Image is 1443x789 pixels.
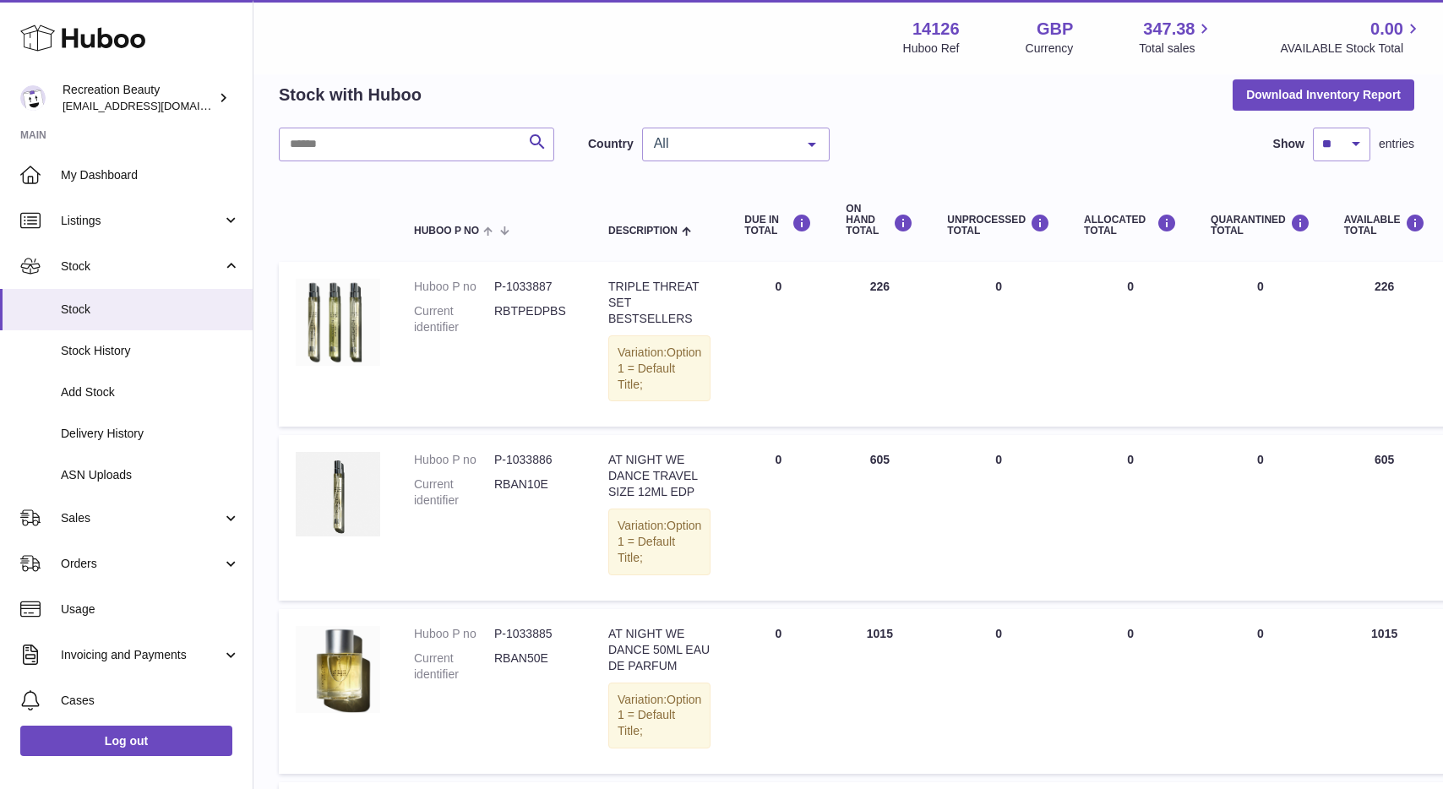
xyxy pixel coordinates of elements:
td: 0 [727,262,829,427]
td: 0 [930,435,1067,600]
div: Variation: [608,683,711,749]
dt: Huboo P no [414,626,494,642]
td: 605 [829,435,930,600]
span: Listings [61,213,222,229]
div: Currency [1026,41,1074,57]
td: 0 [1067,262,1194,427]
div: Variation: [608,335,711,402]
img: product image [296,279,380,366]
div: DUE IN TOTAL [744,214,812,237]
strong: GBP [1037,18,1073,41]
td: 0 [930,609,1067,774]
div: ON HAND Total [846,204,913,237]
img: product image [296,452,380,536]
td: 0 [1067,435,1194,600]
label: Country [588,136,634,152]
td: 226 [1327,262,1442,427]
span: Orders [61,556,222,572]
span: Invoicing and Payments [61,647,222,663]
div: AT NIGHT WE DANCE 50ML EAU DE PARFUM [608,626,711,674]
span: All [650,135,795,152]
span: My Dashboard [61,167,240,183]
span: Total sales [1139,41,1214,57]
label: Show [1273,136,1304,152]
td: 1015 [1327,609,1442,774]
span: 0 [1257,453,1264,466]
button: Download Inventory Report [1233,79,1414,110]
img: barney@recreationbeauty.com [20,85,46,111]
span: Huboo P no [414,226,479,237]
a: 0.00 AVAILABLE Stock Total [1280,18,1423,57]
div: AT NIGHT WE DANCE TRAVEL SIZE 12ML EDP [608,452,711,500]
h2: Stock with Huboo [279,84,422,106]
span: Option 1 = Default Title; [618,346,701,391]
span: Description [608,226,678,237]
td: 605 [1327,435,1442,600]
div: AVAILABLE Total [1344,214,1425,237]
span: entries [1379,136,1414,152]
span: 0.00 [1370,18,1403,41]
td: 0 [1067,609,1194,774]
span: 347.38 [1143,18,1195,41]
dd: P-1033885 [494,626,574,642]
span: Stock [61,302,240,318]
td: 226 [829,262,930,427]
div: Variation: [608,509,711,575]
span: [EMAIL_ADDRESS][DOMAIN_NAME] [63,99,248,112]
dt: Huboo P no [414,279,494,295]
dd: P-1033886 [494,452,574,468]
span: ASN Uploads [61,467,240,483]
td: 1015 [829,609,930,774]
dt: Huboo P no [414,452,494,468]
dt: Current identifier [414,303,494,335]
td: 0 [727,609,829,774]
span: 0 [1257,280,1264,293]
dd: RBTPEDPBS [494,303,574,335]
span: Sales [61,510,222,526]
div: QUARANTINED Total [1211,214,1310,237]
span: Cases [61,693,240,709]
dt: Current identifier [414,650,494,683]
strong: 14126 [912,18,960,41]
div: TRIPLE THREAT SET BESTSELLERS [608,279,711,327]
a: Log out [20,726,232,756]
span: Option 1 = Default Title; [618,519,701,564]
dd: P-1033887 [494,279,574,295]
div: Huboo Ref [903,41,960,57]
div: ALLOCATED Total [1084,214,1177,237]
span: Delivery History [61,426,240,442]
td: 0 [727,435,829,600]
span: Add Stock [61,384,240,400]
span: Option 1 = Default Title; [618,693,701,738]
dd: RBAN10E [494,476,574,509]
dt: Current identifier [414,476,494,509]
div: Recreation Beauty [63,82,215,114]
span: 0 [1257,627,1264,640]
div: UNPROCESSED Total [947,214,1050,237]
span: Stock [61,258,222,275]
span: AVAILABLE Stock Total [1280,41,1423,57]
dd: RBAN50E [494,650,574,683]
img: product image [296,626,380,713]
span: Stock History [61,343,240,359]
span: Usage [61,601,240,618]
a: 347.38 Total sales [1139,18,1214,57]
td: 0 [930,262,1067,427]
